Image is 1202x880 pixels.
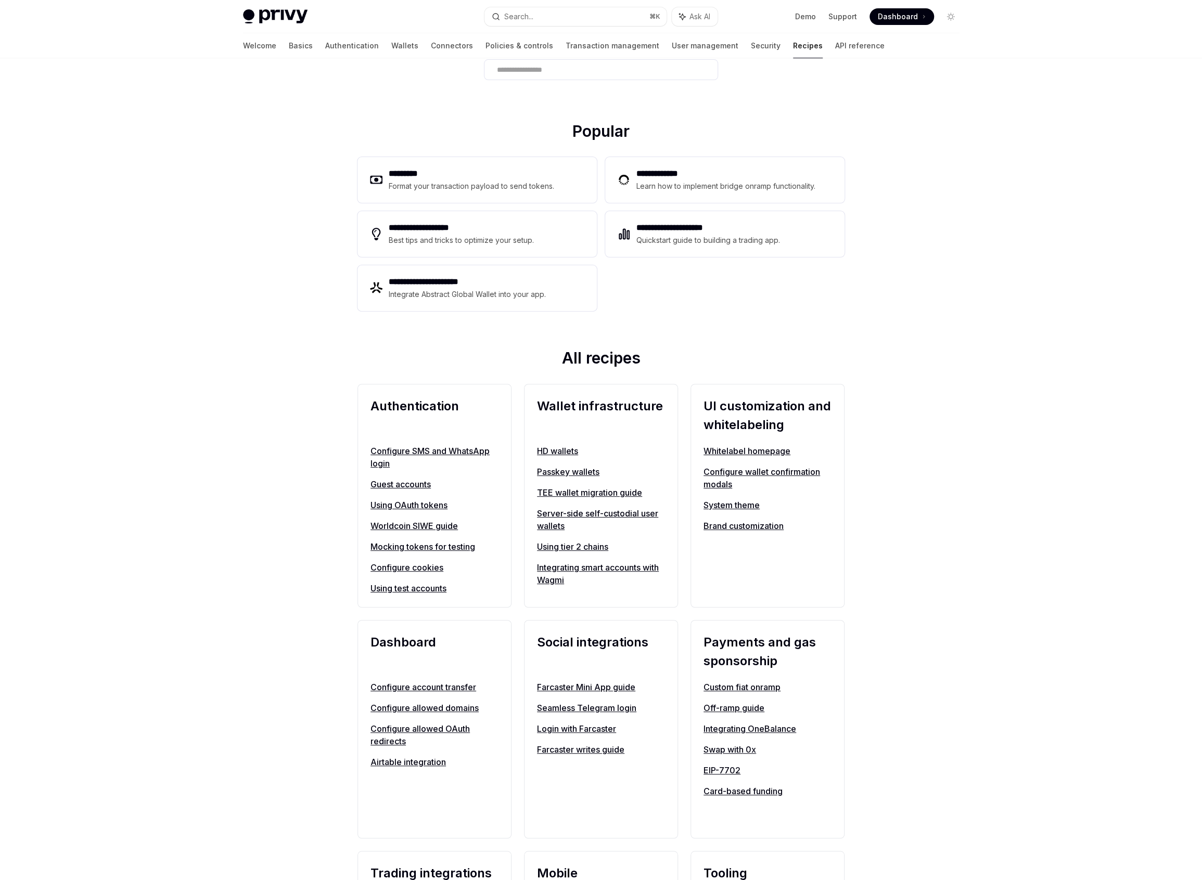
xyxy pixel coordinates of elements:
[537,561,665,586] a: Integrating smart accounts with Wagmi
[537,445,665,457] a: HD wallets
[289,33,313,58] a: Basics
[370,702,498,714] a: Configure allowed domains
[704,743,832,756] a: Swap with 0x
[537,507,665,532] a: Server-side self-custodial user wallets
[704,499,832,511] a: System theme
[537,743,665,756] a: Farcaster writes guide
[370,722,498,747] a: Configure allowed OAuth redirects
[389,288,547,301] div: Integrate Abstract Global Wallet into your app.
[704,465,832,490] a: Configure wallet confirmation modals
[484,7,667,26] button: Search...⌘K
[485,33,553,58] a: Policies & controls
[672,33,738,58] a: User management
[431,33,473,58] a: Connectors
[704,520,832,532] a: Brand customization
[370,633,498,670] h2: Dashboard
[370,582,498,594] a: Using test accounts
[636,180,819,192] div: Learn how to implement bridge onramp functionality.
[243,33,276,58] a: Welcome
[704,722,832,735] a: Integrating OneBalance
[389,234,535,247] div: Best tips and tricks to optimize your setup.
[357,348,845,371] h2: All recipes
[704,397,832,434] h2: UI customization and whitelabeling
[605,157,845,203] a: **** **** ***Learn how to implement bridge onramp functionality.
[370,681,498,693] a: Configure account transfer
[704,633,832,670] h2: Payments and gas sponsorship
[370,756,498,768] a: Airtable integration
[704,702,832,714] a: Off-ramp guide
[391,33,418,58] a: Wallets
[357,157,597,203] a: **** ****Format your transaction payload to send tokens.
[636,234,781,247] div: Quickstart guide to building a trading app.
[537,681,665,693] a: Farcaster Mini App guide
[795,11,816,22] a: Demo
[357,122,845,145] h2: Popular
[370,478,498,490] a: Guest accounts
[370,445,498,470] a: Configure SMS and WhatsApp login
[942,8,959,25] button: Toggle dark mode
[566,33,659,58] a: Transaction management
[537,633,665,670] h2: Social integrations
[370,520,498,532] a: Worldcoin SIWE guide
[504,10,533,23] div: Search...
[370,561,498,574] a: Configure cookies
[537,465,665,478] a: Passkey wallets
[704,764,832,777] a: EIP-7702
[751,33,781,58] a: Security
[704,785,832,797] a: Card-based funding
[793,33,823,58] a: Recipes
[325,33,379,58] a: Authentication
[704,445,832,457] a: Whitelabel homepage
[672,7,718,26] button: Ask AI
[835,33,885,58] a: API reference
[537,397,665,434] h2: Wallet infrastructure
[537,540,665,553] a: Using tier 2 chains
[878,11,918,22] span: Dashboard
[537,702,665,714] a: Seamless Telegram login
[537,722,665,735] a: Login with Farcaster
[389,180,555,192] div: Format your transaction payload to send tokens.
[243,9,308,24] img: light logo
[704,681,832,693] a: Custom fiat onramp
[869,8,934,25] a: Dashboard
[537,486,665,499] a: TEE wallet migration guide
[649,12,660,21] span: ⌘ K
[370,540,498,553] a: Mocking tokens for testing
[828,11,857,22] a: Support
[370,397,498,434] h2: Authentication
[370,499,498,511] a: Using OAuth tokens
[689,11,710,22] span: Ask AI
